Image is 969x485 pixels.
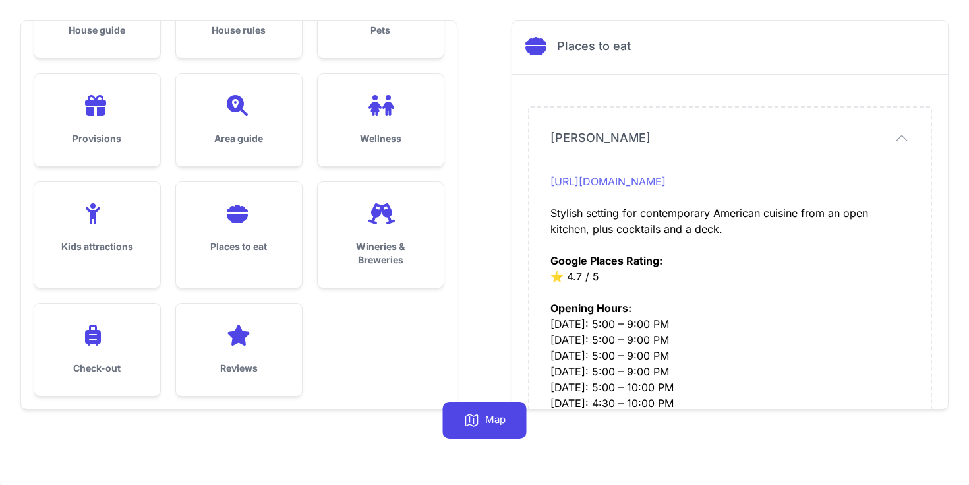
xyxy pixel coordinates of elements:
[550,129,910,147] button: [PERSON_NAME]
[34,304,160,396] a: Check-out
[550,129,651,147] span: [PERSON_NAME]
[339,240,423,267] h3: Wineries & Breweries
[197,362,281,375] h3: Reviews
[318,74,444,166] a: Wellness
[34,182,160,275] a: Kids attractions
[550,254,662,267] strong: Google Places Rating:
[485,412,506,428] p: Map
[339,132,423,145] h3: Wellness
[176,182,302,275] a: Places to eat
[176,74,302,166] a: Area guide
[550,175,666,188] a: [URL][DOMAIN_NAME]
[176,304,302,396] a: Reviews
[55,132,139,145] h3: Provisions
[550,284,910,427] div: [DATE]: 5:00 – 9:00 PM [DATE]: 5:00 – 9:00 PM [DATE]: 5:00 – 9:00 PM [DATE]: 5:00 – 9:00 PM [DATE...
[339,24,423,37] h3: Pets
[197,24,281,37] h3: House rules
[557,37,631,55] h2: Places to eat
[34,74,160,166] a: Provisions
[55,24,139,37] h3: House guide
[197,132,281,145] h3: Area guide
[550,302,631,315] strong: Opening Hours:
[197,240,281,253] h3: Places to eat
[318,182,444,288] a: Wineries & Breweries
[55,362,139,375] h3: Check-out
[550,174,910,284] div: Stylish setting for contemporary American cuisine from an open kitchen, plus cocktails and a deck...
[55,240,139,253] h3: Kids attractions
